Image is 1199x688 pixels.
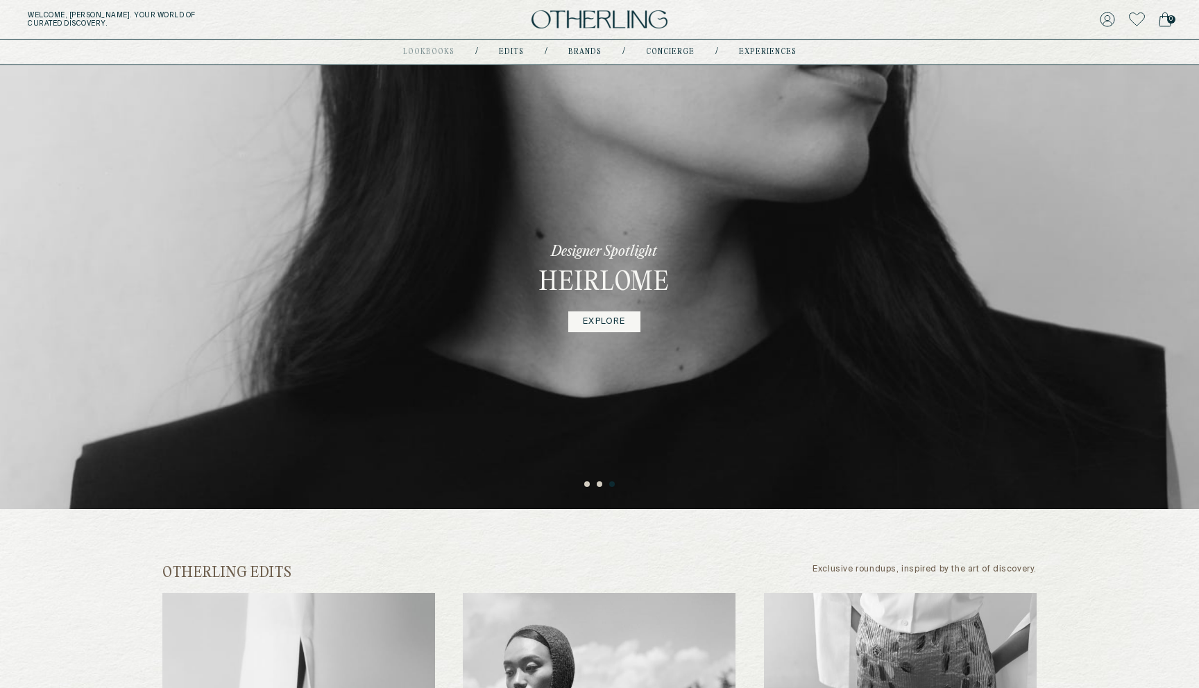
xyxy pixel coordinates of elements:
div: / [715,46,718,58]
a: experiences [739,49,797,55]
span: 0 [1167,15,1175,24]
div: / [545,46,547,58]
button: 3 [609,481,616,488]
h3: Heirlome [539,267,670,300]
a: 0 [1159,10,1171,29]
img: logo [532,10,667,29]
a: EXPLORE [568,311,640,332]
p: Exclusive roundups, inspired by the art of discovery. [813,565,1037,582]
a: Edits [499,49,524,55]
div: / [475,46,478,58]
button: 1 [584,481,591,488]
h5: Welcome, [PERSON_NAME] . Your world of curated discovery. [28,11,371,28]
h2: otherling edits [162,565,292,582]
a: concierge [646,49,695,55]
button: 2 [597,481,604,488]
div: / [622,46,625,58]
a: Brands [568,49,602,55]
p: Designer Spotlight [551,242,657,261]
a: lookbooks [403,49,454,55]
